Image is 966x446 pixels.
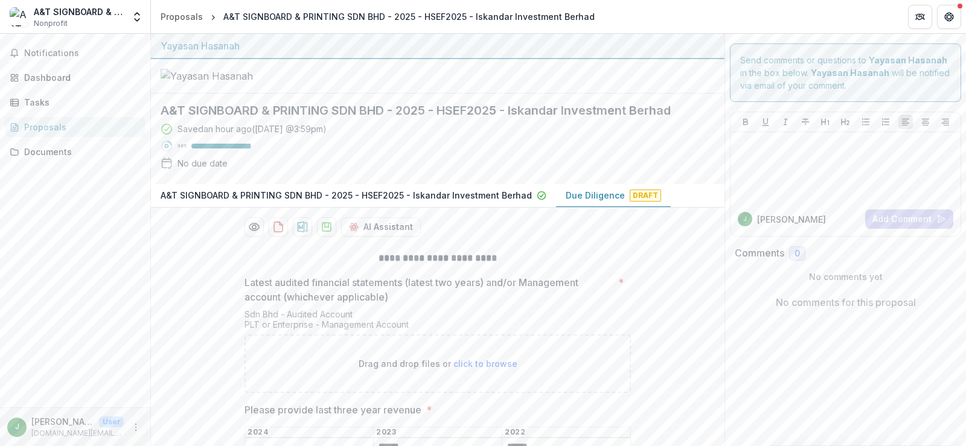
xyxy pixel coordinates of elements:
[730,43,961,102] div: Send comments or questions to in the box below. will be notified via email of your comment.
[161,189,532,202] p: A&T SIGNBOARD & PRINTING SDN BHD - 2025 - HSEF2025 - Iskandar Investment Berhad
[24,96,136,109] div: Tasks
[453,358,517,369] span: click to browse
[359,357,517,370] p: Drag and drop files or
[776,295,916,310] p: No comments for this proposal
[878,115,893,129] button: Ordered List
[341,217,421,237] button: AI Assistant
[938,115,953,129] button: Align Right
[566,189,625,202] p: Due Diligence
[859,115,873,129] button: Bullet List
[129,5,146,29] button: Open entity switcher
[223,10,595,23] div: A&T SIGNBOARD & PRINTING SDN BHD - 2025 - HSEF2025 - Iskandar Investment Berhad
[865,209,953,229] button: Add Comment
[161,103,696,118] h2: A&T SIGNBOARD & PRINTING SDN BHD - 2025 - HSEF2025 - Iskandar Investment Berhad
[5,117,146,137] a: Proposals
[317,217,336,237] button: download-proposal
[811,68,889,78] strong: Yayasan Hasanah
[5,43,146,63] button: Notifications
[245,309,631,334] div: Sdn Bhd - Audited Account PLT or Enterprise - Management Account
[738,115,753,129] button: Bold
[743,216,747,222] div: James
[24,48,141,59] span: Notifications
[34,5,124,18] div: A&T SIGNBOARD & PRINTING SDN BHD
[156,8,600,25] nav: breadcrumb
[818,115,833,129] button: Heading 1
[99,416,124,427] p: User
[269,217,288,237] button: download-proposal
[5,92,146,112] a: Tasks
[757,213,826,226] p: [PERSON_NAME]
[245,217,264,237] button: Preview 5060f310-4e48-43aa-88d9-1cfe6985efb4-1.pdf
[735,247,784,259] h2: Comments
[5,68,146,88] a: Dashboard
[15,423,19,431] div: James
[31,415,94,428] p: [PERSON_NAME]
[908,5,932,29] button: Partners
[630,190,661,202] span: Draft
[5,142,146,162] a: Documents
[293,217,312,237] button: download-proposal
[245,403,421,417] p: Please provide last three year revenue
[161,39,715,53] div: Yayasan Hasanah
[10,7,29,27] img: A&T SIGNBOARD & PRINTING SDN BHD
[178,142,187,150] p: 98 %
[502,427,631,438] th: 2022
[245,427,374,438] th: 2024
[31,428,124,439] p: [DOMAIN_NAME][EMAIL_ADDRESS][DOMAIN_NAME]
[178,157,228,170] div: No due date
[898,115,913,129] button: Align Left
[245,275,613,304] p: Latest audited financial statements (latest two years) and/or Management account (whichever appli...
[161,10,203,23] div: Proposals
[795,249,800,259] span: 0
[161,69,281,83] img: Yayasan Hasanah
[24,145,136,158] div: Documents
[937,5,961,29] button: Get Help
[24,71,136,84] div: Dashboard
[156,8,208,25] a: Proposals
[374,427,502,438] th: 2023
[735,270,956,283] p: No comments yet
[798,115,813,129] button: Strike
[129,420,143,435] button: More
[24,121,136,133] div: Proposals
[758,115,773,129] button: Underline
[869,55,947,65] strong: Yayasan Hasanah
[178,123,327,135] div: Saved an hour ago ( [DATE] @ 3:59pm )
[34,18,68,29] span: Nonprofit
[778,115,793,129] button: Italicize
[918,115,933,129] button: Align Center
[838,115,852,129] button: Heading 2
